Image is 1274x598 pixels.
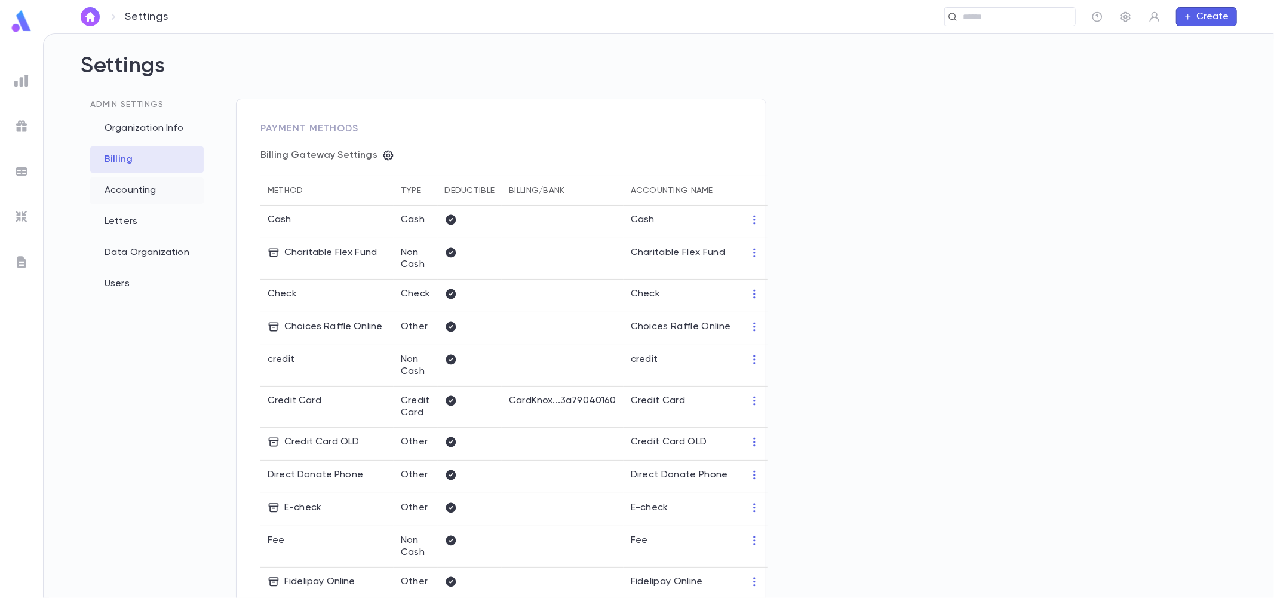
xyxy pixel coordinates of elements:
p: Choices Raffle Online [284,321,382,333]
td: Other [394,493,438,526]
div: Letters [90,208,204,235]
button: Create [1176,7,1237,26]
td: Other [394,312,438,345]
p: credit [268,354,294,366]
th: Deductible [438,176,502,206]
p: Fee [268,535,284,547]
th: Accounting Name [624,176,742,206]
td: Check [624,280,742,312]
th: Type [394,176,438,206]
div: Data Organization [90,240,204,266]
td: Non Cash [394,345,438,387]
span: Admin Settings [90,100,164,109]
img: letters_grey.7941b92b52307dd3b8a917253454ce1c.svg [14,255,29,269]
td: Other [394,428,438,461]
td: credit [624,345,742,387]
td: Fee [624,526,742,568]
div: Accounting [90,177,204,204]
td: Non Cash [394,526,438,568]
p: E-check [284,502,321,514]
p: Check [268,288,297,300]
img: batches_grey.339ca447c9d9533ef1741baa751efc33.svg [14,164,29,179]
th: Method [260,176,394,206]
td: Cash [624,206,742,238]
div: Billing [90,146,204,173]
td: Charitable Flex Fund [624,238,742,280]
td: E-check [624,493,742,526]
img: campaigns_grey.99e729a5f7ee94e3726e6486bddda8f1.svg [14,119,29,133]
p: Direct Donate Phone [268,469,363,481]
h2: Settings [81,53,1237,99]
img: imports_grey.530a8a0e642e233f2baf0ef88e8c9fcb.svg [14,210,29,224]
td: Choices Raffle Online [624,312,742,345]
p: Settings [125,10,168,23]
td: Other [394,461,438,493]
p: Billing Gateway Settings [260,149,377,161]
div: Organization Info [90,115,204,142]
td: Check [394,280,438,312]
td: Direct Donate Phone [624,461,742,493]
td: Credit Card [394,387,438,428]
td: Cash [394,206,438,238]
p: Credit Card OLD [284,436,359,448]
th: Billing/Bank [502,176,623,206]
img: reports_grey.c525e4749d1bce6a11f5fe2a8de1b229.svg [14,73,29,88]
td: Non Cash [394,238,438,280]
img: home_white.a664292cf8c1dea59945f0da9f25487c.svg [83,12,97,22]
td: Credit Card OLD [624,428,742,461]
img: logo [10,10,33,33]
p: Credit Card [268,395,321,407]
p: Charitable Flex Fund [284,247,377,259]
td: Credit Card [624,387,742,428]
div: Users [90,271,204,297]
span: Payment Methods [260,124,358,134]
p: CardKnox ... 3a79040160 [509,395,616,407]
p: Fidelipay Online [284,576,355,588]
p: Cash [268,214,291,226]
